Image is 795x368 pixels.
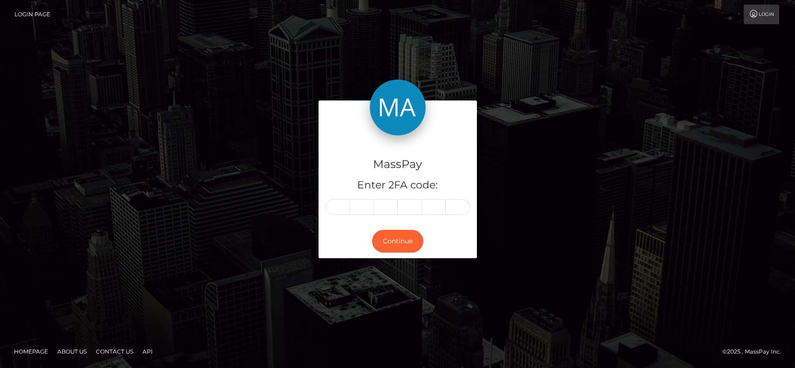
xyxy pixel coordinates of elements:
[10,344,52,359] a: Homepage
[722,347,788,357] div: © 2025 , MassPay Inc.
[744,5,779,24] a: Login
[326,178,470,193] h5: Enter 2FA code:
[92,344,137,359] a: Contact Us
[139,344,156,359] a: API
[54,344,90,359] a: About Us
[370,80,426,135] img: MassPay
[372,230,423,253] button: Continue
[14,5,50,24] a: Login Page
[326,156,470,173] h4: MassPay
